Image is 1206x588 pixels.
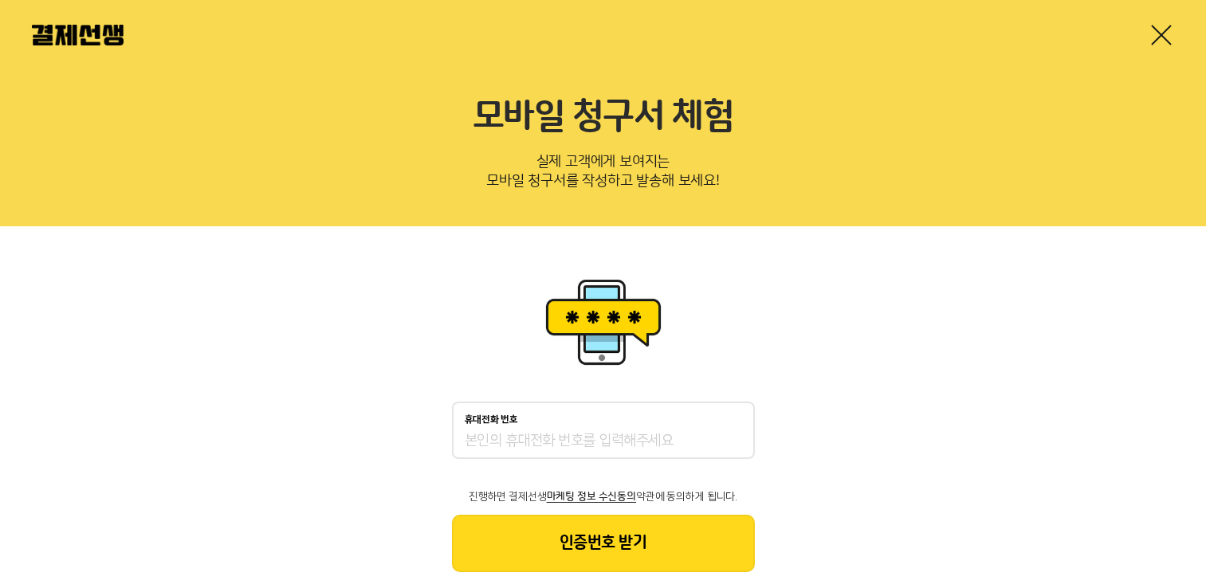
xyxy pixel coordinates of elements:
span: 마케팅 정보 수신동의 [547,491,636,502]
img: 결제선생 [32,25,124,45]
input: 휴대전화 번호 [465,432,742,451]
button: 인증번호 받기 [452,515,755,572]
p: 휴대전화 번호 [465,414,518,425]
img: 휴대폰인증 이미지 [540,274,667,370]
h2: 모바일 청구서 체험 [32,96,1174,139]
p: 실제 고객에게 보여지는 모바일 청구서를 작성하고 발송해 보세요! [32,148,1174,201]
p: 진행하면 결제선생 약관에 동의하게 됩니다. [452,491,755,502]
